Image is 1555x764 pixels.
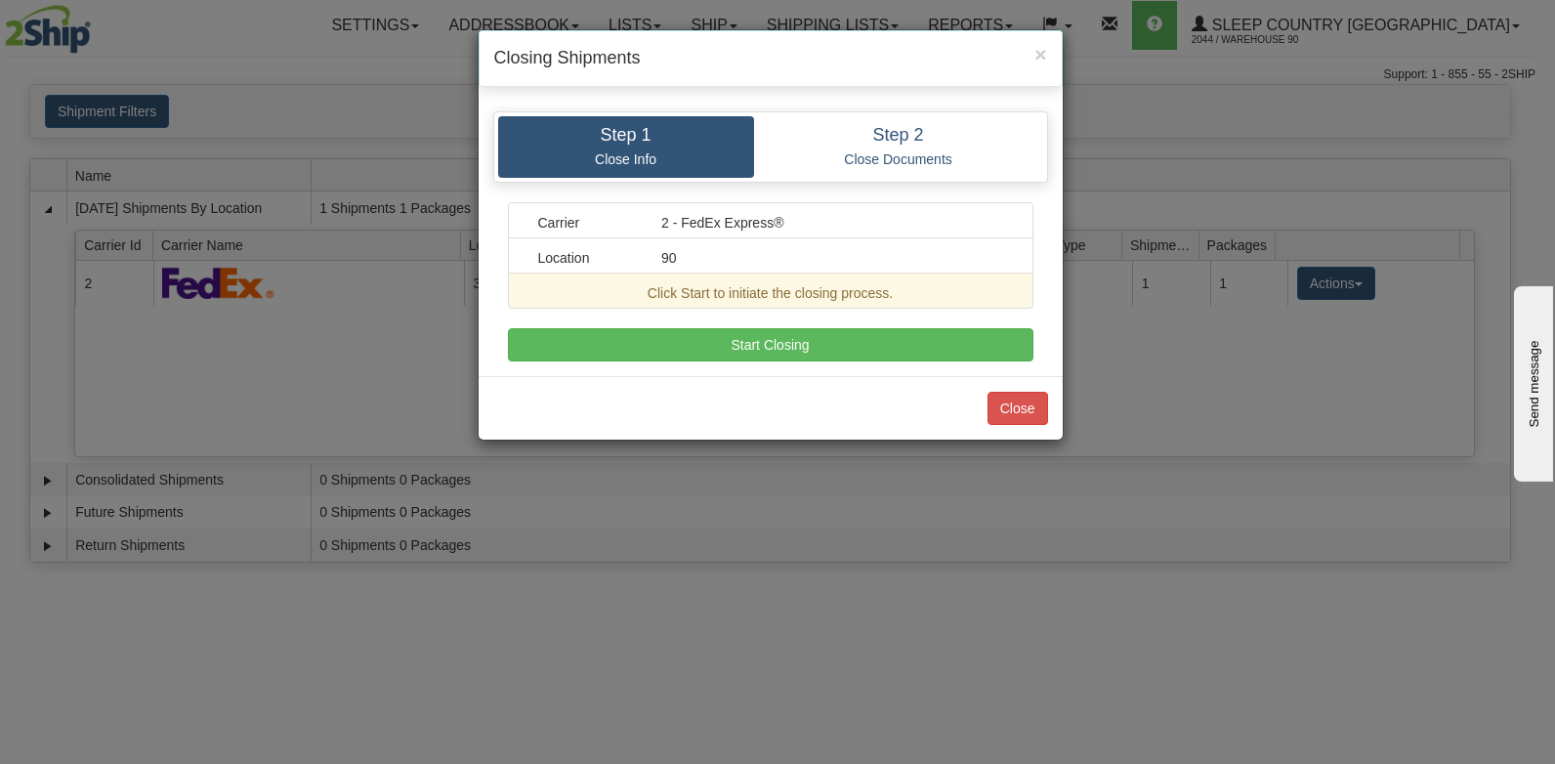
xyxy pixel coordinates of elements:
[769,126,1029,146] h4: Step 2
[524,283,1018,303] div: Click Start to initiate the closing process.
[1034,44,1046,64] button: Close
[15,17,181,31] div: Send message
[1034,43,1046,65] span: ×
[769,150,1029,168] p: Close Documents
[494,46,1047,71] h4: Closing Shipments
[498,116,754,178] a: Step 1 Close Info
[988,392,1048,425] button: Close
[513,126,739,146] h4: Step 1
[1510,282,1553,482] iframe: chat widget
[508,328,1033,361] button: Start Closing
[513,150,739,168] p: Close Info
[524,213,648,233] div: Carrier
[647,213,1018,233] div: 2 - FedEx Express®
[524,248,648,268] div: Location
[647,248,1018,268] div: 90
[754,116,1043,178] a: Step 2 Close Documents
